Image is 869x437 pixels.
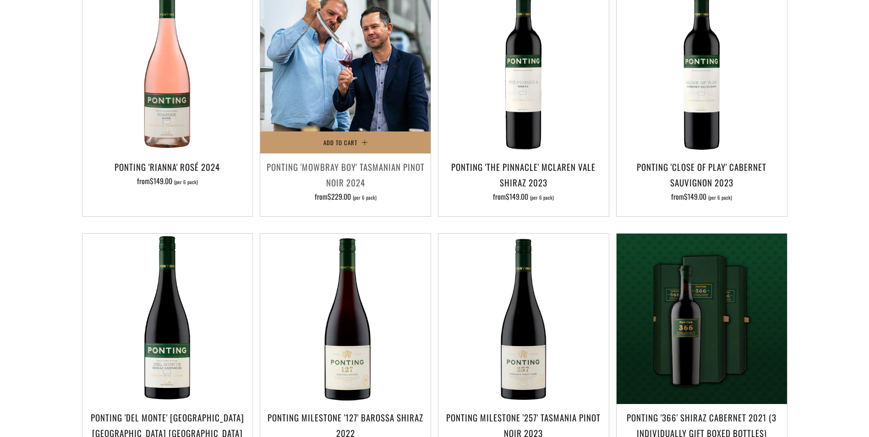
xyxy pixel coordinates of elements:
[87,159,248,175] h3: Ponting 'Rianna' Rosé 2024
[323,138,357,147] span: Add to Cart
[621,159,782,190] h3: Ponting 'Close of Play' Cabernet Sauvignon 2023
[443,159,604,190] h3: Ponting 'The Pinnacle' McLaren Vale Shiraz 2023
[493,191,554,202] span: from
[708,195,732,200] span: (per 6 pack)
[684,191,706,202] span: $149.00
[174,180,198,185] span: (per 6 pack)
[150,175,172,186] span: $149.00
[438,159,609,205] a: Ponting 'The Pinnacle' McLaren Vale Shiraz 2023 from$149.00 (per 6 pack)
[315,191,377,202] span: from
[328,191,351,202] span: $229.00
[260,159,431,205] a: Ponting 'Mowbray Boy' Tasmanian Pinot Noir 2024 from$229.00 (per 6 pack)
[353,195,377,200] span: (per 6 pack)
[530,195,554,200] span: (per 6 pack)
[137,175,198,186] span: from
[265,159,426,190] h3: Ponting 'Mowbray Boy' Tasmanian Pinot Noir 2024
[671,191,732,202] span: from
[617,159,787,205] a: Ponting 'Close of Play' Cabernet Sauvignon 2023 from$149.00 (per 6 pack)
[260,131,431,153] button: Add to Cart
[506,191,528,202] span: $149.00
[82,159,253,205] a: Ponting 'Rianna' Rosé 2024 from$149.00 (per 6 pack)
